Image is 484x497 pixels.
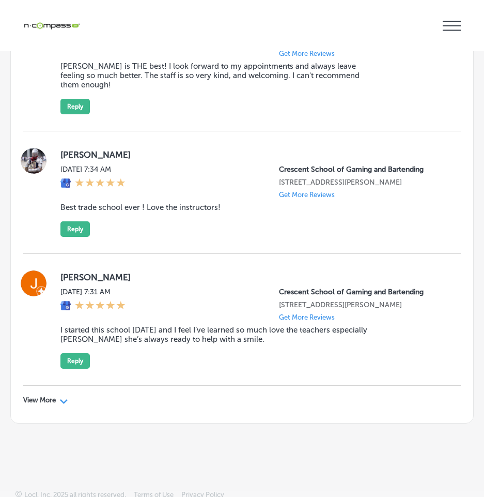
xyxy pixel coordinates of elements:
button: Reply [60,221,90,237]
button: Reply [60,99,90,114]
p: View More [23,396,56,404]
p: Get More Reviews [279,191,335,199]
img: 660ab0bf-5cc7-4cb8-ba1c-48b5ae0f18e60NCTV_CLogo_TV_Black_-500x88.png [23,21,80,31]
p: 3275 S Jones Blvd #101 [279,178,444,187]
blockquote: Best trade school ever ! Love the instructors! [60,203,375,212]
p: Get More Reviews [279,50,335,57]
label: [PERSON_NAME] [60,272,444,282]
label: [DATE] 7:34 AM [60,165,126,174]
p: Crescent School of Gaming and Bartending [279,165,444,174]
button: Reply [60,353,90,369]
label: [DATE] 7:31 AM [60,288,126,296]
p: Crescent School of Gaming and Bartending [279,288,444,296]
label: [PERSON_NAME] [60,149,444,160]
blockquote: [PERSON_NAME] is THE best! I look forward to my appointments and always leave feeling so much bet... [60,62,375,89]
blockquote: I started this school [DATE] and I feel I’ve learned so much love the teachers especially [PERSON... [60,325,375,344]
p: 3275 S Jones Blvd #101 [279,300,444,309]
div: 5 Stars [75,178,126,189]
p: Get More Reviews [279,313,335,321]
div: 5 Stars [75,300,126,312]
